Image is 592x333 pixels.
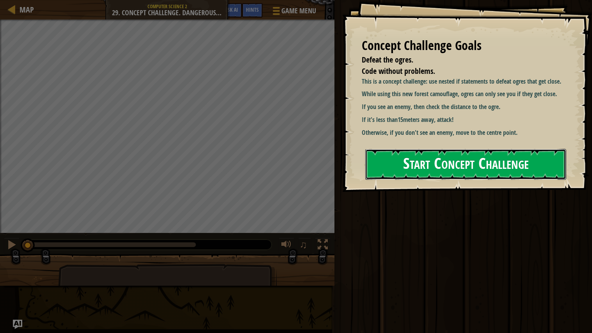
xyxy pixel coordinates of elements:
span: ♫ [300,239,308,251]
span: Game Menu [281,6,316,16]
p: If you see an enemy, then check the distance to the ogre. [362,102,565,111]
button: Start Concept Challenge [365,149,566,180]
span: Defeat the ogres. [362,54,413,65]
li: Defeat the ogres. [352,54,563,66]
strong: 15 [398,115,403,124]
button: ♫ [298,238,311,254]
p: Otherwise, if you don't see an enemy, move to the centre point. [362,128,565,137]
p: If it's less than meters away, attack! [362,115,565,124]
a: Map [16,4,34,15]
span: Code without problems. [362,66,435,76]
span: Ask AI [225,6,238,13]
p: While using this new forest camouflage, ogres can only see you if they get close. [362,90,565,98]
button: Ask AI [13,320,22,329]
button: Toggle fullscreen [315,238,331,254]
li: Code without problems. [352,66,563,77]
button: Ask AI [221,3,242,18]
button: Game Menu [267,3,321,21]
button: Ctrl + P: Pause [4,238,20,254]
button: Adjust volume [279,238,294,254]
div: Concept Challenge Goals [362,37,565,55]
p: This is a concept challenge: use nested if statements to defeat ogres that get close. [362,77,565,86]
span: Map [20,4,34,15]
span: Hints [246,6,259,13]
